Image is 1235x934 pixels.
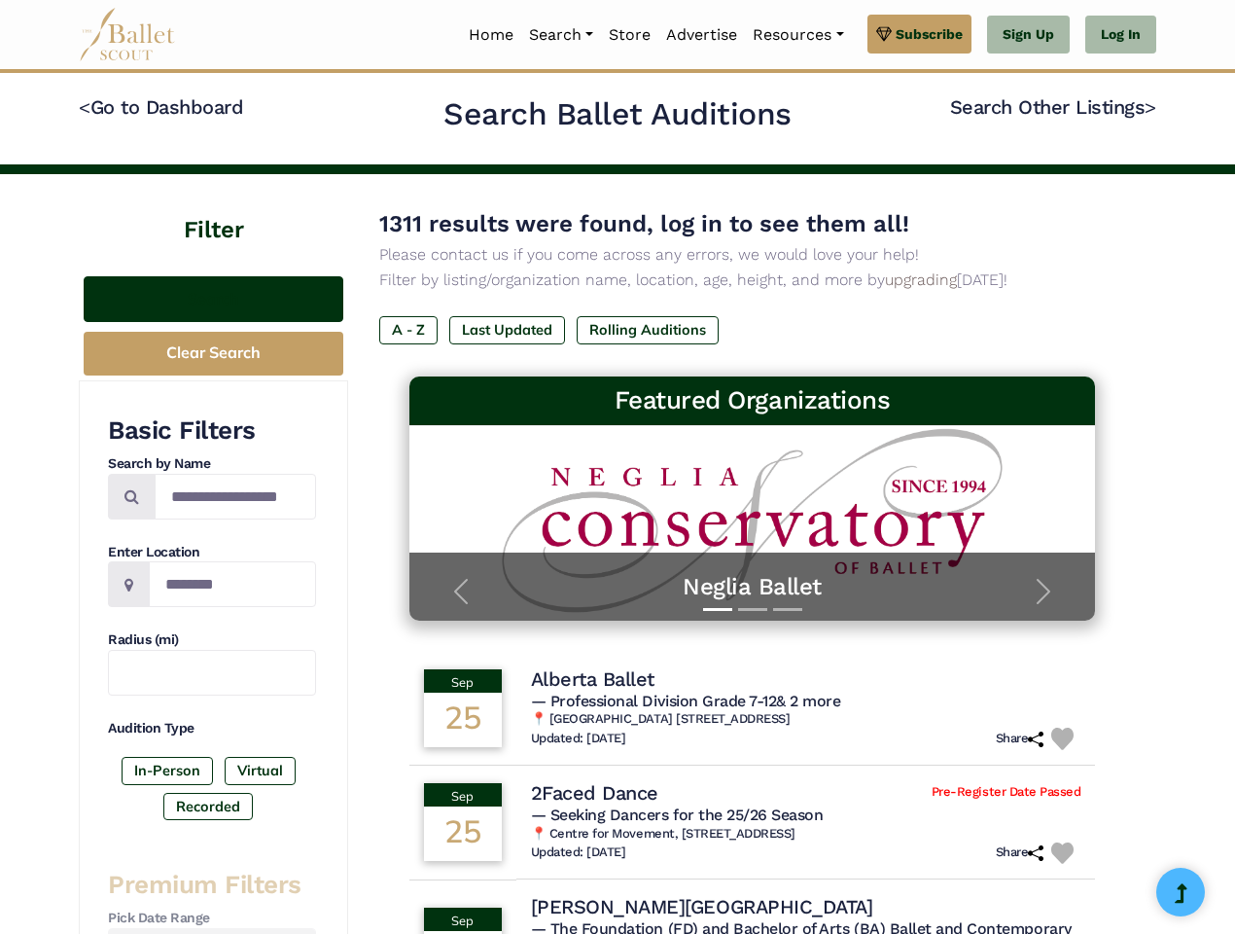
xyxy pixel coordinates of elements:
h3: Featured Organizations [425,384,1080,417]
div: Sep [424,908,502,931]
label: Virtual [225,757,296,784]
a: Resources [745,15,851,55]
h3: Basic Filters [108,414,316,448]
h6: 📍 Centre for Movement, [STREET_ADDRESS] [531,826,1081,843]
h4: Radius (mi) [108,630,316,650]
h4: Audition Type [108,719,316,738]
label: Rolling Auditions [577,316,719,343]
h4: Enter Location [108,543,316,562]
h4: Search by Name [108,454,316,474]
p: Filter by listing/organization name, location, age, height, and more by [DATE]! [379,268,1125,293]
label: Recorded [163,793,253,820]
button: Clear Search [84,332,343,376]
h4: Filter [79,174,348,247]
h6: Updated: [DATE] [531,844,626,861]
a: Sign Up [987,16,1070,54]
button: Search [84,276,343,322]
input: Location [149,561,316,607]
h3: Premium Filters [108,869,316,902]
div: Sep [424,669,502,693]
label: A - Z [379,316,438,343]
h6: Share [996,844,1044,861]
code: > [1145,94,1156,119]
span: — Seeking Dancers for the 25/26 Season [531,806,824,824]
a: Store [601,15,658,55]
span: Subscribe [896,23,963,45]
h4: Pick Date Range [108,909,316,928]
a: Home [461,15,521,55]
h6: Share [996,731,1044,747]
a: Advertise [658,15,745,55]
label: Last Updated [449,316,565,343]
p: Please contact us if you come across any errors, we would love your help! [379,242,1125,268]
input: Search by names... [155,474,316,520]
a: & 2 more [776,692,840,710]
a: Neglia Ballet [429,572,1076,602]
div: 25 [424,693,502,747]
h4: 2Faced Dance [531,780,658,806]
button: Slide 3 [773,598,802,621]
div: 25 [424,807,502,861]
h4: [PERSON_NAME][GEOGRAPHIC_DATA] [531,894,873,919]
label: In-Person [122,757,213,784]
img: gem.svg [876,23,892,45]
a: Log In [1085,16,1156,54]
span: Pre-Register Date Passed [932,784,1080,801]
h6: 📍 [GEOGRAPHIC_DATA] [STREET_ADDRESS] [531,711,1081,728]
a: Search [521,15,601,55]
a: upgrading [885,270,957,289]
a: <Go to Dashboard [79,95,243,119]
h4: Alberta Ballet [531,666,654,692]
button: Slide 1 [703,598,732,621]
h6: Updated: [DATE] [531,731,626,747]
div: Sep [424,783,502,807]
a: Search Other Listings> [950,95,1156,119]
span: — Professional Division Grade 7-12 [531,692,841,710]
a: Subscribe [867,15,971,54]
span: 1311 results were found, log in to see them all! [379,210,909,237]
button: Slide 2 [738,598,767,621]
h2: Search Ballet Auditions [443,94,792,135]
code: < [79,94,90,119]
